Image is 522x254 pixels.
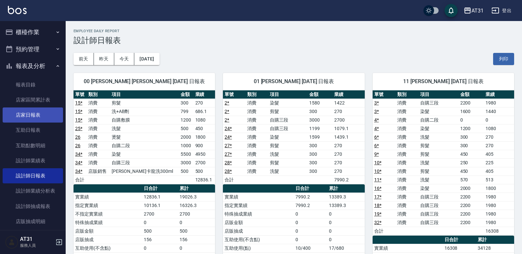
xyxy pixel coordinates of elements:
td: 2200 [459,193,484,201]
th: 日合計 [294,184,327,193]
td: 500 [142,227,178,235]
td: 洗髮 [419,158,459,167]
td: 消費 [396,133,419,141]
td: 1079.1 [333,124,365,133]
td: 405 [484,167,514,175]
td: 洗髮 [419,133,459,141]
td: 1080 [484,124,514,133]
td: 0 [294,227,327,235]
td: 0 [327,227,364,235]
td: 0 [327,235,364,244]
td: 消費 [246,167,268,175]
td: 消費 [87,107,110,116]
td: 消費 [246,150,268,158]
td: 0 [178,244,215,252]
td: 5500 [179,150,194,158]
td: 1800 [194,133,215,141]
th: 日合計 [142,184,178,193]
td: 0 [142,218,178,227]
td: 500 [179,124,194,133]
td: 16326.3 [178,201,215,210]
a: 報表目錄 [3,77,63,92]
td: 互助使用(點) [223,244,294,252]
td: 消費 [87,141,110,150]
td: 互助使用(不含點) [74,244,142,252]
td: 剪髮 [268,107,308,116]
h5: AT31 [20,236,54,242]
td: 剪髮 [419,141,459,150]
th: 業績 [194,90,215,99]
span: 01 [PERSON_NAME] [DATE] 日報表 [231,78,357,85]
td: 1439.1 [333,133,365,141]
th: 日合計 [443,236,476,244]
td: 686.1 [194,107,215,116]
td: 消費 [87,99,110,107]
td: 0 [178,218,215,227]
td: 450 [459,167,484,175]
td: 1980 [484,218,514,227]
th: 累計 [178,184,215,193]
th: 單號 [74,90,87,99]
td: 互助使用(不含點) [223,235,294,244]
td: 300 [459,141,484,150]
td: 自購三段 [419,99,459,107]
td: 指定實業績 [74,201,142,210]
td: 1980 [484,201,514,210]
button: 報表及分析 [3,58,63,75]
button: 昨天 [94,53,114,65]
td: 消費 [396,99,419,107]
button: 前天 [74,53,94,65]
td: 洗髮 [419,175,459,184]
td: 店販金額 [223,218,294,227]
td: 570 [459,175,484,184]
a: 店家日報表 [3,107,63,123]
td: 消費 [246,107,268,116]
td: 消費 [246,116,268,124]
td: 剪髮 [268,158,308,167]
button: 列印 [493,53,514,65]
td: 300 [308,167,333,175]
th: 業績 [484,90,514,99]
a: 店販抽成明細 [3,214,63,229]
th: 金額 [179,90,194,99]
td: 0 [327,210,364,218]
td: 1599 [308,133,333,141]
td: 剪髮 [268,141,308,150]
a: 店家區間累計表 [3,92,63,107]
td: 250 [459,158,484,167]
td: 自購三段 [268,124,308,133]
td: 2000 [459,184,484,193]
td: 10/400 [294,244,327,252]
td: 0 [484,116,514,124]
a: 設計師日報表 [3,168,63,183]
th: 項目 [110,90,179,99]
td: 1600 [459,107,484,116]
td: 2200 [459,210,484,218]
button: 預約管理 [3,41,63,58]
td: 染髮 [419,107,459,116]
th: 業績 [333,90,365,99]
td: 16308 [484,227,514,235]
td: 實業績 [74,193,142,201]
button: save [445,4,458,17]
td: 225 [484,158,514,167]
td: 12836.1 [142,193,178,201]
td: 17/680 [327,244,364,252]
td: 染髮 [268,133,308,141]
td: 500 [179,167,194,175]
td: 19026.3 [178,193,215,201]
p: 服務人員 [20,242,54,248]
td: 0 [294,210,327,218]
td: 消費 [246,99,268,107]
td: 洗髮 [110,124,179,133]
th: 類別 [396,90,419,99]
td: 300 [308,150,333,158]
td: 2200 [459,99,484,107]
td: 2700 [194,158,215,167]
td: 1422 [333,99,365,107]
td: 消費 [87,150,110,158]
td: 513 [484,175,514,184]
td: 店販抽成 [74,235,142,244]
table: a dense table [223,90,364,184]
th: 累計 [327,184,364,193]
